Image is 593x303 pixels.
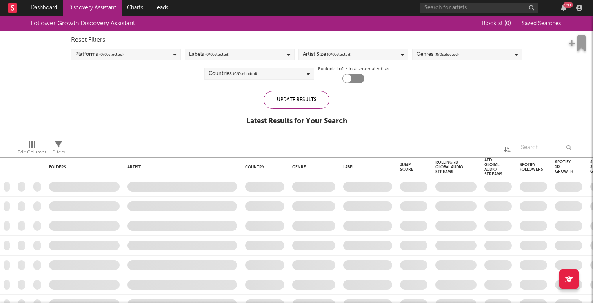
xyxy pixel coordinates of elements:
[71,35,522,45] div: Reset Filters
[555,160,573,174] div: Spotify 1D Growth
[75,50,124,59] div: Platforms
[18,138,46,161] div: Edit Columns
[209,69,257,78] div: Countries
[417,50,459,59] div: Genres
[18,148,46,157] div: Edit Columns
[245,165,280,170] div: Country
[517,142,575,153] input: Search...
[303,50,351,59] div: Artist Size
[519,20,562,27] button: Saved Searches
[435,50,459,59] span: ( 0 / 0 selected)
[292,165,331,170] div: Genre
[246,117,347,126] div: Latest Results for Your Search
[522,21,562,26] span: Saved Searches
[482,21,511,26] span: Blocklist
[52,148,65,157] div: Filters
[49,165,108,170] div: Folders
[99,50,124,59] span: ( 0 / 0 selected)
[400,162,416,172] div: Jump Score
[31,19,135,28] div: Follower Growth Discovery Assistant
[264,91,329,109] div: Update Results
[563,2,573,8] div: 99 +
[343,165,388,170] div: Label
[205,50,229,59] span: ( 0 / 0 selected)
[504,21,511,26] span: ( 0 )
[561,5,566,11] button: 99+
[189,50,229,59] div: Labels
[484,158,502,177] div: ATD Global Audio Streams
[52,138,65,161] div: Filters
[435,160,465,174] div: Rolling 7D Global Audio Streams
[520,162,543,172] div: Spotify Followers
[318,64,389,74] label: Exclude Lofi / Instrumental Artists
[127,165,233,170] div: Artist
[420,3,538,13] input: Search for artists
[233,69,257,78] span: ( 0 / 0 selected)
[327,50,351,59] span: ( 0 / 0 selected)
